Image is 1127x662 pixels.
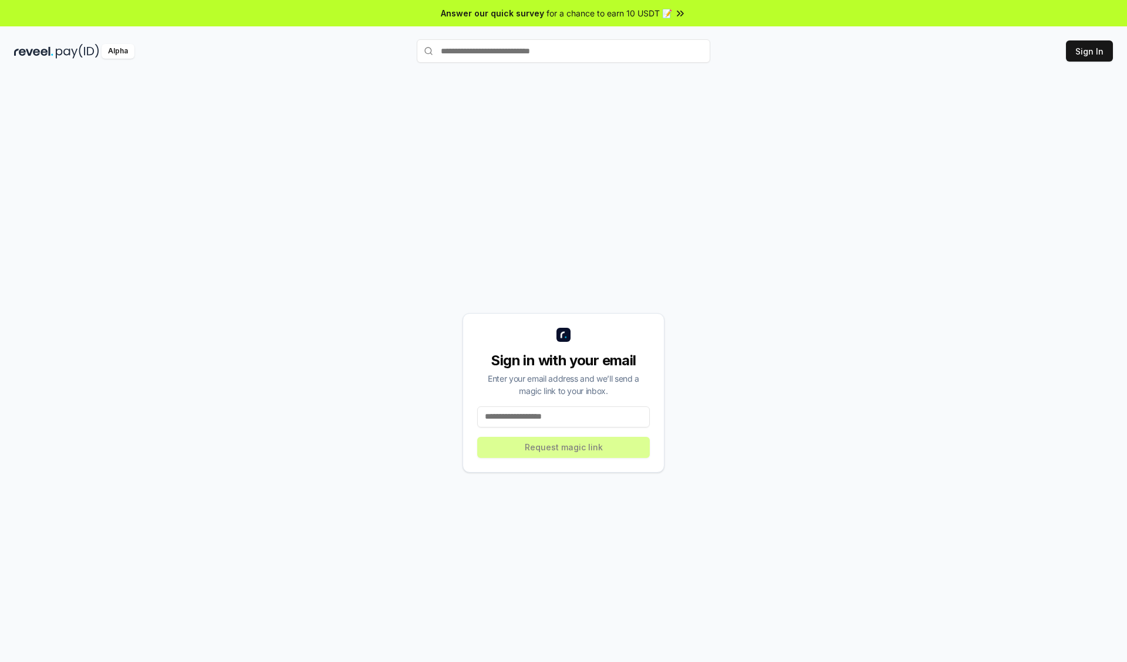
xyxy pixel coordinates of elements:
img: logo_small [556,328,571,342]
img: pay_id [56,44,99,59]
button: Sign In [1066,40,1113,62]
span: for a chance to earn 10 USDT 📝 [546,7,672,19]
div: Enter your email address and we’ll send a magic link to your inbox. [477,372,650,397]
div: Sign in with your email [477,351,650,370]
div: Alpha [102,44,134,59]
img: reveel_dark [14,44,53,59]
span: Answer our quick survey [441,7,544,19]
